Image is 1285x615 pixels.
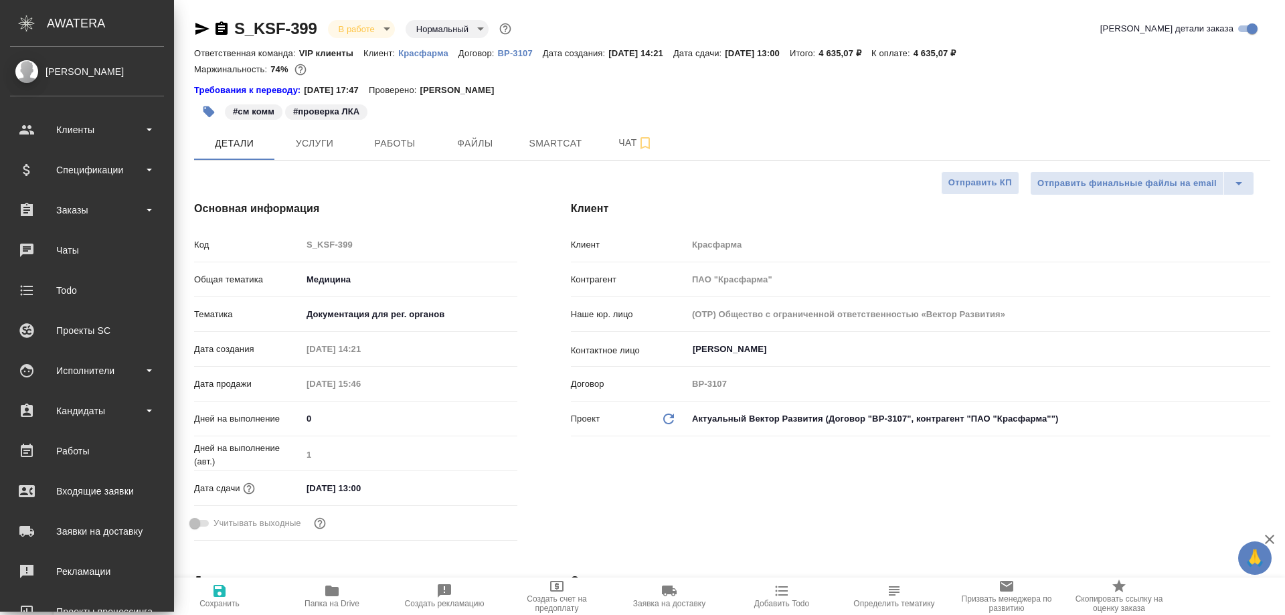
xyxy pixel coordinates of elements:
[302,409,517,428] input: ✎ Введи что-нибудь
[10,200,164,220] div: Заказы
[10,120,164,140] div: Клиенты
[458,48,498,58] p: Договор:
[604,135,668,151] span: Чат
[725,578,838,615] button: Добавить Todo
[293,105,359,118] p: #проверка ЛКА
[3,314,171,347] a: Проекты SC
[335,23,379,35] button: В работе
[302,235,517,254] input: Пустое поле
[194,238,302,252] p: Код
[369,84,420,97] p: Проверено:
[10,280,164,300] div: Todo
[498,48,543,58] p: ВР-3107
[10,481,164,501] div: Входящие заявки
[302,268,517,291] div: Медицина
[3,555,171,588] a: Рекламации
[406,20,489,38] div: В работе
[163,578,276,615] button: Сохранить
[1063,578,1175,615] button: Скопировать ссылку на оценку заказа
[194,201,517,217] h4: Основная информация
[398,48,458,58] p: Красфарма
[571,344,687,357] p: Контактное лицо
[363,48,398,58] p: Клиент:
[388,578,501,615] button: Создать рекламацию
[523,135,588,152] span: Smartcat
[941,171,1019,195] button: Отправить КП
[571,238,687,252] p: Клиент
[194,308,302,321] p: Тематика
[412,23,473,35] button: Нормальный
[443,135,507,152] span: Файлы
[194,97,224,126] button: Добавить тэг
[571,273,687,286] p: Контрагент
[608,48,673,58] p: [DATE] 14:21
[194,84,304,97] div: Нажми, чтобы открыть папку с инструкцией
[571,308,687,321] p: Наше юр. лицо
[673,48,725,58] p: Дата сдачи:
[687,408,1270,430] div: Актуальный Вектор Развития (Договор "ВР-3107", контрагент "ПАО "Красфарма"")
[292,61,309,78] button: 996.77 RUB;
[270,64,291,74] p: 74%
[958,594,1055,613] span: Призвать менеджера по развитию
[10,361,164,381] div: Исполнители
[1244,544,1266,572] span: 🙏
[1037,176,1217,191] span: Отправить финальные файлы на email
[302,374,419,393] input: Пустое поле
[240,480,258,497] button: Если добавить услуги и заполнить их объемом, то дата рассчитается автоматически
[1030,171,1224,195] button: Отправить финальные файлы на email
[950,578,1063,615] button: Призвать менеджера по развитию
[871,48,914,58] p: К оплате:
[613,578,725,615] button: Заявка на доставку
[224,105,284,116] span: см комм
[233,105,274,118] p: #см комм
[194,442,302,468] p: Дней на выполнение (авт.)
[10,240,164,260] div: Чаты
[914,48,966,58] p: 4 635,07 ₽
[194,482,240,495] p: Дата сдачи
[194,343,302,356] p: Дата создания
[819,48,871,58] p: 4 635,07 ₽
[311,515,329,532] button: Выбери, если сб и вс нужно считать рабочими днями для выполнения заказа.
[754,599,809,608] span: Добавить Todo
[10,441,164,461] div: Работы
[501,578,613,615] button: Создать счет на предоплату
[194,64,270,74] p: Маржинальность:
[305,599,359,608] span: Папка на Drive
[234,19,317,37] a: S_KSF-399
[10,321,164,341] div: Проекты SC
[1263,348,1266,351] button: Open
[299,48,363,58] p: VIP клиенты
[3,434,171,468] a: Работы
[405,599,485,608] span: Создать рекламацию
[10,64,164,79] div: [PERSON_NAME]
[302,445,517,464] input: Пустое поле
[1030,171,1254,195] div: split button
[571,377,687,391] p: Договор
[194,377,302,391] p: Дата продажи
[284,105,369,116] span: проверка ЛКА
[571,573,1270,589] h4: Ответственные
[687,235,1270,254] input: Пустое поле
[1100,22,1233,35] span: [PERSON_NAME] детали заказа
[398,47,458,58] a: Красфарма
[543,48,608,58] p: Дата создания:
[1071,594,1167,613] span: Скопировать ссылку на оценку заказа
[10,521,164,541] div: Заявки на доставку
[276,578,388,615] button: Папка на Drive
[838,578,950,615] button: Определить тематику
[637,135,653,151] svg: Подписаться
[420,84,504,97] p: [PERSON_NAME]
[213,21,230,37] button: Скопировать ссылку
[194,84,304,97] a: Требования к переводу:
[328,20,395,38] div: В работе
[790,48,819,58] p: Итого:
[194,273,302,286] p: Общая тематика
[282,135,347,152] span: Услуги
[194,412,302,426] p: Дней на выполнение
[202,135,266,152] span: Детали
[194,48,299,58] p: Ответственная команда:
[853,599,934,608] span: Определить тематику
[194,573,517,589] h4: Дополнительно
[3,515,171,548] a: Заявки на доставку
[363,135,427,152] span: Работы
